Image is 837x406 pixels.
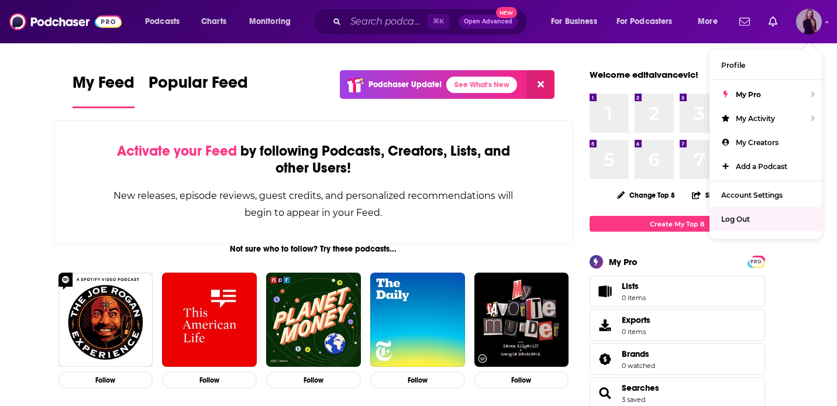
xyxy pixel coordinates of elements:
[590,216,765,232] a: Create My Top 8
[194,12,233,31] a: Charts
[446,77,517,93] a: See What's New
[325,8,539,35] div: Search podcasts, credits, & more...
[201,13,226,30] span: Charts
[594,317,617,333] span: Exports
[622,395,645,404] a: 3 saved
[266,371,361,388] button: Follow
[73,73,135,108] a: My Feed
[117,142,237,160] span: Activate your Feed
[709,154,822,178] a: Add a Podcast
[796,9,822,35] button: Show profile menu
[162,273,257,367] img: This American Life
[474,273,569,367] img: My Favorite Murder with Karen Kilgariff and Georgia Hardstark
[58,273,153,367] img: The Joe Rogan Experience
[594,385,617,401] a: Searches
[162,371,257,388] button: Follow
[590,309,765,341] a: Exports
[474,371,569,388] button: Follow
[735,12,755,32] a: Show notifications dropdown
[590,276,765,307] a: Lists
[709,53,822,77] a: Profile
[58,371,153,388] button: Follow
[690,12,732,31] button: open menu
[616,13,673,30] span: For Podcasters
[698,13,718,30] span: More
[622,349,655,359] a: Brands
[368,80,442,90] p: Podchaser Update!
[543,12,612,31] button: open menu
[796,9,822,35] img: User Profile
[137,12,195,31] button: open menu
[594,283,617,300] span: Lists
[609,12,690,31] button: open menu
[594,351,617,367] a: Brands
[54,244,574,254] div: Not sure who to follow? Try these podcasts...
[145,13,180,30] span: Podcasts
[721,191,783,199] span: Account Settings
[590,343,765,375] span: Brands
[764,12,782,32] a: Show notifications dropdown
[346,12,428,31] input: Search podcasts, credits, & more...
[370,371,465,388] button: Follow
[459,15,518,29] button: Open AdvancedNew
[622,328,650,336] span: 0 items
[428,14,449,29] span: ⌘ K
[622,294,646,302] span: 0 items
[149,73,248,99] span: Popular Feed
[610,188,683,202] button: Change Top 8
[622,362,655,370] a: 0 watched
[249,13,291,30] span: Monitoring
[464,19,512,25] span: Open Advanced
[721,215,750,223] span: Log Out
[241,12,306,31] button: open menu
[266,273,361,367] img: Planet Money
[551,13,597,30] span: For Business
[796,9,822,35] span: Logged in as editaivancevic
[609,256,638,267] div: My Pro
[113,187,515,221] div: New releases, episode reviews, guest credits, and personalized recommendations will begin to appe...
[736,114,775,123] span: My Activity
[709,183,822,207] a: Account Settings
[736,162,787,171] span: Add a Podcast
[622,383,659,393] a: Searches
[73,73,135,99] span: My Feed
[691,184,744,207] button: Share Top 8
[113,143,515,177] div: by following Podcasts, Creators, Lists, and other Users!
[622,281,646,291] span: Lists
[736,138,779,147] span: My Creators
[370,273,465,367] img: The Daily
[736,90,761,99] span: My Pro
[149,73,248,108] a: Popular Feed
[749,257,763,266] a: PRO
[496,7,517,18] span: New
[622,315,650,325] span: Exports
[9,11,122,33] img: Podchaser - Follow, Share and Rate Podcasts
[622,281,639,291] span: Lists
[721,61,745,70] span: Profile
[709,50,822,239] ul: Show profile menu
[590,69,698,80] a: Welcome editaivancevic!
[622,349,649,359] span: Brands
[709,130,822,154] a: My Creators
